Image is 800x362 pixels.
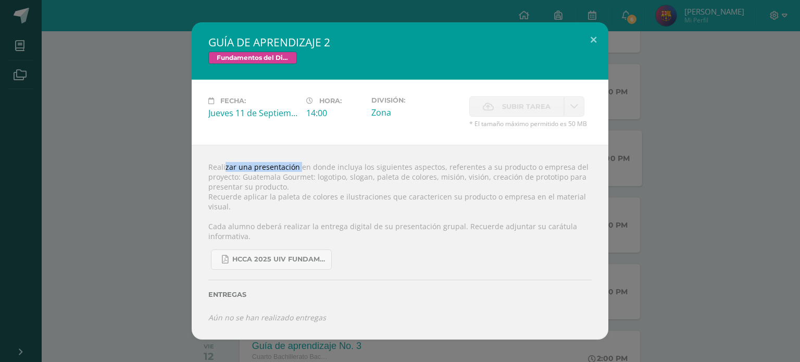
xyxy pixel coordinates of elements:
[319,97,342,105] span: Hora:
[211,249,332,270] a: HCCA 2025 UIV FUNDAMENTOS DEL DISEÑO.docx (3).pdf
[371,107,461,118] div: Zona
[208,313,326,322] i: Aún no se han realizado entregas
[564,96,584,117] a: La fecha de entrega ha expirado
[208,52,297,64] span: Fundamentos del Diseño
[232,255,326,264] span: HCCA 2025 UIV FUNDAMENTOS DEL DISEÑO.docx (3).pdf
[371,96,461,104] label: División:
[502,97,551,116] span: Subir tarea
[469,119,592,128] span: * El tamaño máximo permitido es 50 MB
[208,291,592,298] label: Entregas
[579,22,608,58] button: Close (Esc)
[192,145,608,340] div: Realizar una presentación en donde incluya los siguientes aspectos, referentes a su producto o em...
[469,96,564,117] label: La fecha de entrega ha expirado
[306,107,363,119] div: 14:00
[220,97,246,105] span: Fecha:
[208,107,298,119] div: Jueves 11 de Septiembre
[208,35,592,49] h2: GUÍA DE APRENDIZAJE 2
